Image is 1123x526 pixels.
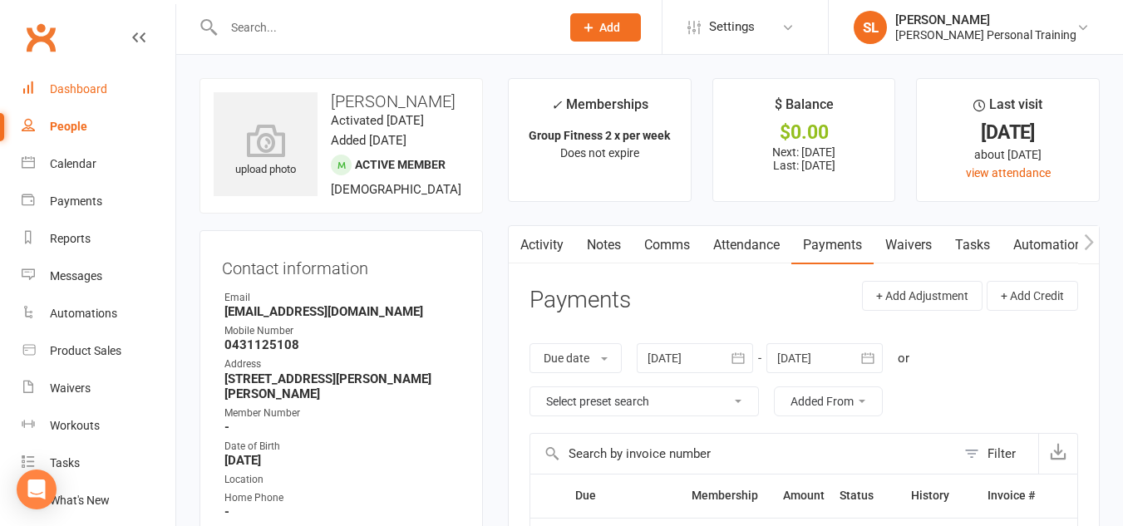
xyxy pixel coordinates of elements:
[709,8,755,46] span: Settings
[224,406,461,421] div: Member Number
[20,17,62,58] a: Clubworx
[224,420,461,435] strong: -
[775,94,834,124] div: $ Balance
[22,220,175,258] a: Reports
[862,281,983,311] button: + Add Adjustment
[22,258,175,295] a: Messages
[973,94,1042,124] div: Last visit
[50,494,110,507] div: What's New
[50,344,121,357] div: Product Sales
[331,113,424,128] time: Activated [DATE]
[529,343,622,373] button: Due date
[224,453,461,468] strong: [DATE]
[568,474,684,517] th: Due
[599,21,620,34] span: Add
[224,337,461,352] strong: 0431125108
[1002,226,1101,264] a: Automations
[50,157,96,170] div: Calendar
[728,124,880,141] div: $0.00
[331,133,406,148] time: Added [DATE]
[551,97,562,113] i: ✓
[980,474,1042,517] th: Invoice #
[776,474,832,517] th: Amount
[214,124,318,179] div: upload photo
[987,281,1078,311] button: + Add Credit
[530,434,956,474] input: Search by invoice number
[22,295,175,332] a: Automations
[224,472,461,488] div: Location
[50,82,107,96] div: Dashboard
[728,145,880,172] p: Next: [DATE] Last: [DATE]
[224,490,461,506] div: Home Phone
[904,474,980,517] th: History
[854,11,887,44] div: SL
[22,370,175,407] a: Waivers
[874,226,943,264] a: Waivers
[224,439,461,455] div: Date of Birth
[932,145,1084,164] div: about [DATE]
[17,469,57,509] div: Open Intercom Messenger
[224,356,461,372] div: Address
[633,226,702,264] a: Comms
[898,348,909,368] div: or
[529,129,670,142] strong: Group Fitness 2 x per week
[22,445,175,482] a: Tasks
[50,307,117,320] div: Automations
[22,407,175,445] a: Workouts
[570,13,641,42] button: Add
[702,226,791,264] a: Attendance
[966,166,1051,179] a: view attendance
[22,145,175,183] a: Calendar
[50,194,102,208] div: Payments
[22,108,175,145] a: People
[529,288,631,313] h3: Payments
[791,226,874,264] a: Payments
[355,158,446,171] span: Active member
[956,434,1038,474] button: Filter
[50,419,100,432] div: Workouts
[50,120,87,133] div: People
[50,381,91,395] div: Waivers
[222,253,461,278] h3: Contact information
[224,504,461,519] strong: -
[774,386,883,416] button: Added From
[22,332,175,370] a: Product Sales
[224,371,461,401] strong: [STREET_ADDRESS][PERSON_NAME][PERSON_NAME]
[943,226,1002,264] a: Tasks
[224,323,461,339] div: Mobile Number
[551,94,648,125] div: Memberships
[214,92,469,111] h3: [PERSON_NAME]
[224,304,461,319] strong: [EMAIL_ADDRESS][DOMAIN_NAME]
[22,482,175,519] a: What's New
[575,226,633,264] a: Notes
[988,444,1016,464] div: Filter
[22,71,175,108] a: Dashboard
[331,182,461,197] span: [DEMOGRAPHIC_DATA]
[22,183,175,220] a: Payments
[932,124,1084,141] div: [DATE]
[219,16,549,39] input: Search...
[684,474,776,517] th: Membership
[50,269,102,283] div: Messages
[50,232,91,245] div: Reports
[832,474,904,517] th: Status
[895,27,1076,42] div: [PERSON_NAME] Personal Training
[224,290,461,306] div: Email
[509,226,575,264] a: Activity
[50,456,80,469] div: Tasks
[895,12,1076,27] div: [PERSON_NAME]
[560,146,639,160] span: Does not expire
